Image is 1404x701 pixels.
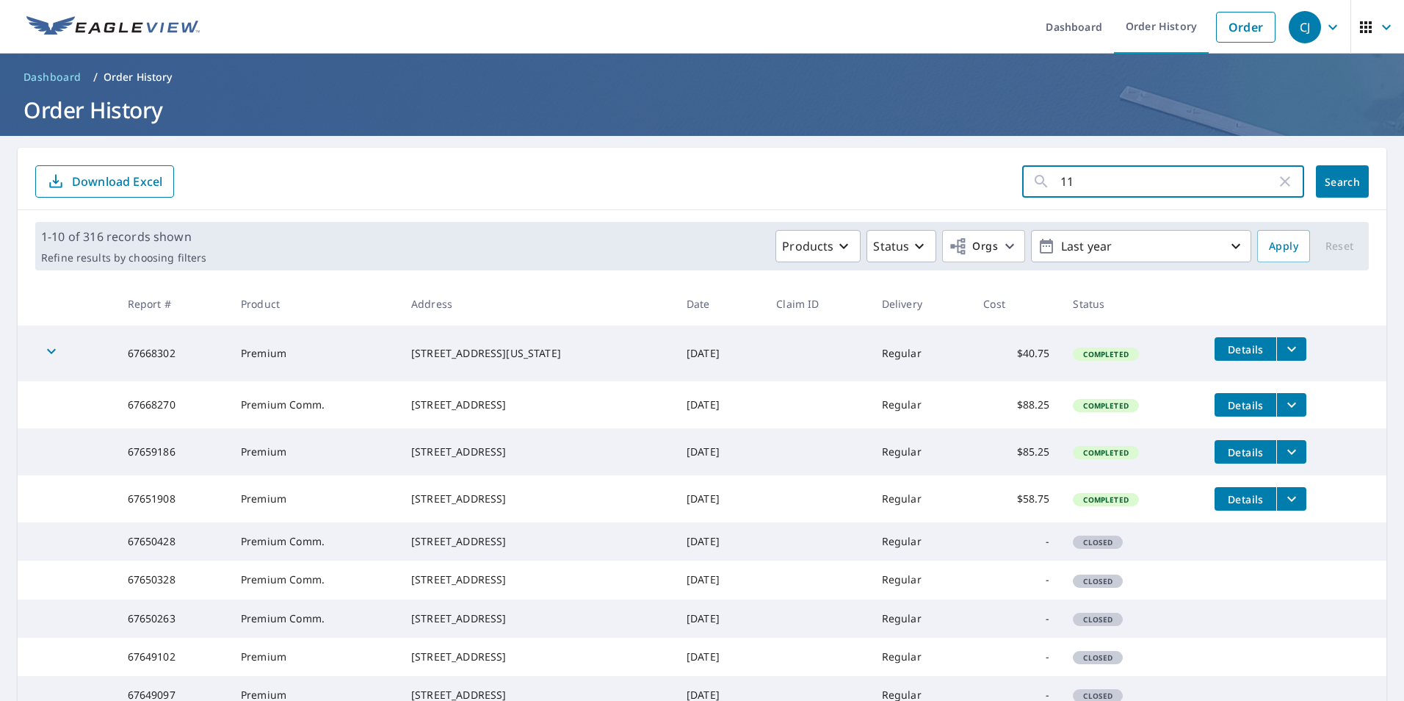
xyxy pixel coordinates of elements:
td: 67651908 [116,475,230,522]
td: Regular [870,522,972,561]
input: Address, Report #, Claim ID, etc. [1060,161,1276,202]
th: Report # [116,282,230,326]
td: - [971,600,1061,638]
span: Details [1223,398,1267,412]
th: Claim ID [764,282,869,326]
button: detailsBtn-67659186 [1215,440,1276,464]
a: Order [1216,12,1275,43]
button: Apply [1257,230,1310,262]
th: Delivery [870,282,972,326]
span: Completed [1074,349,1137,359]
td: Regular [870,326,972,381]
span: Details [1223,342,1267,356]
th: Product [229,282,399,326]
td: $88.25 [971,381,1061,428]
p: Refine results by choosing filters [41,251,206,265]
p: Status [873,237,909,255]
td: Premium [229,428,399,475]
td: - [971,561,1061,599]
button: Search [1316,165,1369,198]
p: 1-10 of 316 records shown [41,228,206,245]
li: / [93,68,98,86]
td: - [971,638,1061,676]
td: Premium Comm. [229,561,399,599]
th: Status [1061,282,1203,326]
td: Regular [870,428,972,475]
td: [DATE] [675,428,764,475]
button: detailsBtn-67668302 [1215,337,1276,361]
span: Closed [1074,614,1121,625]
p: Download Excel [72,173,162,190]
span: Search [1328,175,1357,189]
span: Details [1223,492,1267,506]
td: Regular [870,561,972,599]
img: EV Logo [26,16,200,38]
td: Regular [870,381,972,428]
button: Status [866,230,936,262]
td: 67650328 [116,561,230,599]
button: detailsBtn-67651908 [1215,487,1276,511]
button: filesDropdownBtn-67659186 [1276,440,1306,464]
td: 67649102 [116,638,230,676]
button: detailsBtn-67668270 [1215,393,1276,417]
td: $58.75 [971,475,1061,522]
td: - [971,522,1061,561]
div: [STREET_ADDRESS] [411,445,663,459]
span: Completed [1074,495,1137,505]
span: Closed [1074,576,1121,586]
button: filesDropdownBtn-67651908 [1276,487,1306,511]
td: Premium Comm. [229,522,399,561]
button: Orgs [942,230,1025,262]
div: [STREET_ADDRESS] [411,650,663,664]
div: [STREET_ADDRESS] [411,611,663,626]
h1: Order History [18,95,1386,125]
div: [STREET_ADDRESS][US_STATE] [411,346,663,361]
td: Regular [870,638,972,676]
td: [DATE] [675,475,764,522]
td: [DATE] [675,326,764,381]
button: filesDropdownBtn-67668270 [1276,393,1306,417]
span: Orgs [949,237,998,256]
button: Last year [1031,230,1251,262]
td: [DATE] [675,381,764,428]
span: Apply [1269,237,1298,256]
p: Order History [104,70,173,85]
span: Closed [1074,537,1121,547]
a: Dashboard [18,65,87,89]
button: filesDropdownBtn-67668302 [1276,337,1306,361]
td: 67668302 [116,326,230,381]
p: Last year [1055,234,1227,259]
th: Address [399,282,675,326]
div: CJ [1289,11,1321,43]
nav: breadcrumb [18,65,1386,89]
td: [DATE] [675,600,764,638]
td: $40.75 [971,326,1061,381]
td: 67650263 [116,600,230,638]
span: Completed [1074,400,1137,411]
td: [DATE] [675,522,764,561]
th: Cost [971,282,1061,326]
td: Premium [229,475,399,522]
span: Closed [1074,653,1121,663]
td: 67650428 [116,522,230,561]
span: Dashboard [23,70,82,85]
div: [STREET_ADDRESS] [411,492,663,506]
div: [STREET_ADDRESS] [411,572,663,587]
td: Premium Comm. [229,600,399,638]
td: $85.25 [971,428,1061,475]
button: Download Excel [35,165,174,198]
span: Completed [1074,447,1137,458]
button: Products [775,230,861,262]
td: Premium [229,326,399,381]
td: [DATE] [675,561,764,599]
td: Premium [229,638,399,676]
td: Premium Comm. [229,381,399,428]
span: Details [1223,445,1267,459]
th: Date [675,282,764,326]
td: 67668270 [116,381,230,428]
span: Closed [1074,691,1121,701]
td: Regular [870,600,972,638]
div: [STREET_ADDRESS] [411,534,663,549]
td: [DATE] [675,638,764,676]
p: Products [782,237,833,255]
